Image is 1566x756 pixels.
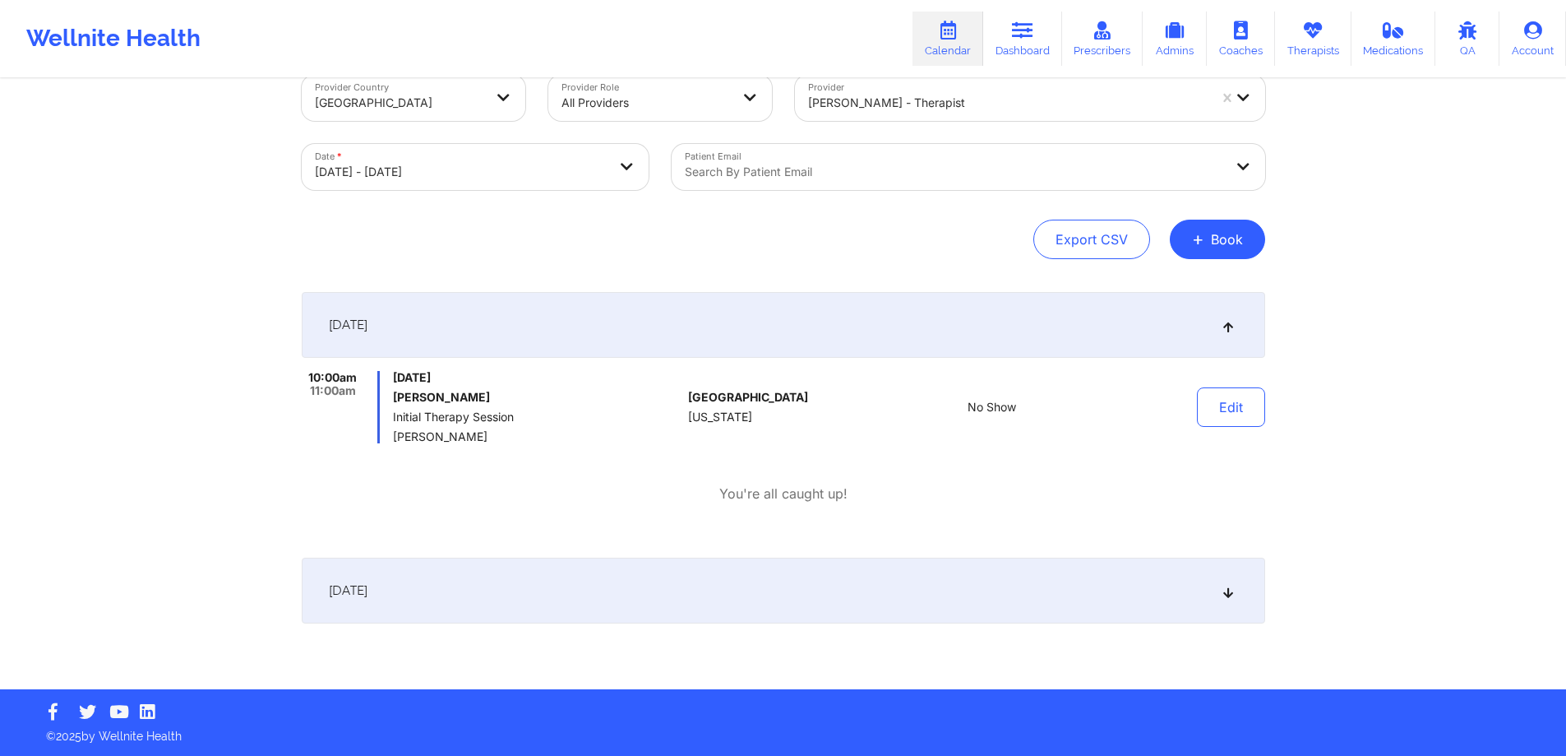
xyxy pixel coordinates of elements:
button: +Book [1170,220,1265,259]
span: [DATE] [329,582,367,599]
div: [PERSON_NAME] - therapist [808,85,1208,121]
p: © 2025 by Wellnite Health [35,717,1531,744]
a: QA [1435,12,1499,66]
div: [GEOGRAPHIC_DATA] [315,85,484,121]
span: No Show [968,401,1016,414]
span: [GEOGRAPHIC_DATA] [688,391,808,404]
a: Admins [1143,12,1207,66]
span: + [1192,234,1204,243]
p: You're all caught up! [719,485,848,503]
a: Therapists [1275,12,1351,66]
span: [PERSON_NAME] [393,430,681,443]
span: 11:00am [310,384,356,397]
span: [DATE] [393,371,681,384]
span: [DATE] [329,317,367,333]
span: 10:00am [308,371,357,384]
a: Account [1499,12,1566,66]
div: All Providers [561,85,731,121]
button: Edit [1197,387,1265,427]
div: [DATE] - [DATE] [315,154,607,190]
a: Prescribers [1062,12,1143,66]
span: [US_STATE] [688,410,752,424]
a: Calendar [912,12,983,66]
span: Initial Therapy Session [393,410,681,424]
a: Medications [1351,12,1436,66]
a: Dashboard [983,12,1062,66]
h6: [PERSON_NAME] [393,391,681,404]
a: Coaches [1207,12,1275,66]
button: Export CSV [1033,220,1150,259]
